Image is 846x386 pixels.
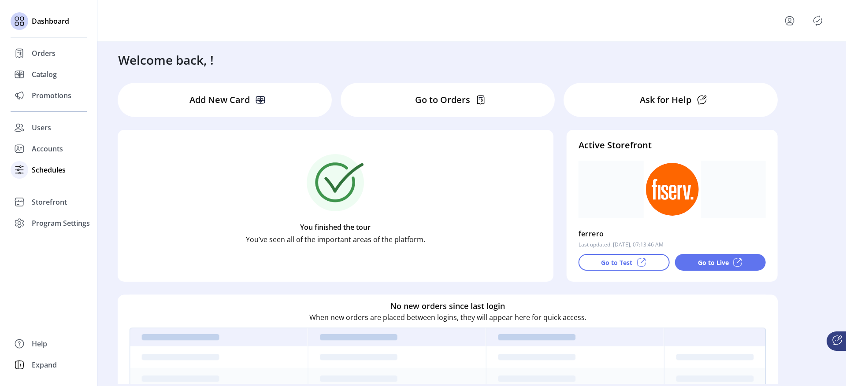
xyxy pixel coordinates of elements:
[32,143,63,154] span: Accounts
[32,122,51,133] span: Users
[698,258,729,267] p: Go to Live
[32,197,67,207] span: Storefront
[32,360,57,370] span: Expand
[579,139,766,152] h4: Active Storefront
[640,93,691,107] p: Ask for Help
[189,93,250,107] p: Add New Card
[415,93,470,107] p: Go to Orders
[772,10,811,31] button: menu
[32,218,90,228] span: Program Settings
[246,234,425,245] p: You’ve seen all of the important areas of the platform.
[579,227,604,241] p: ferrero
[601,258,632,267] p: Go to Test
[309,312,586,323] p: When new orders are placed between logins, they will appear here for quick access.
[32,48,56,59] span: Orders
[32,69,57,80] span: Catalog
[32,16,69,26] span: Dashboard
[118,51,214,69] h3: Welcome back, !
[32,90,71,101] span: Promotions
[579,241,664,249] p: Last updated: [DATE], 07:13:46 AM
[300,222,371,232] p: You finished the tour
[32,165,66,175] span: Schedules
[811,14,825,28] button: Publisher Panel
[390,300,505,312] h6: No new orders since last login
[32,338,47,349] span: Help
